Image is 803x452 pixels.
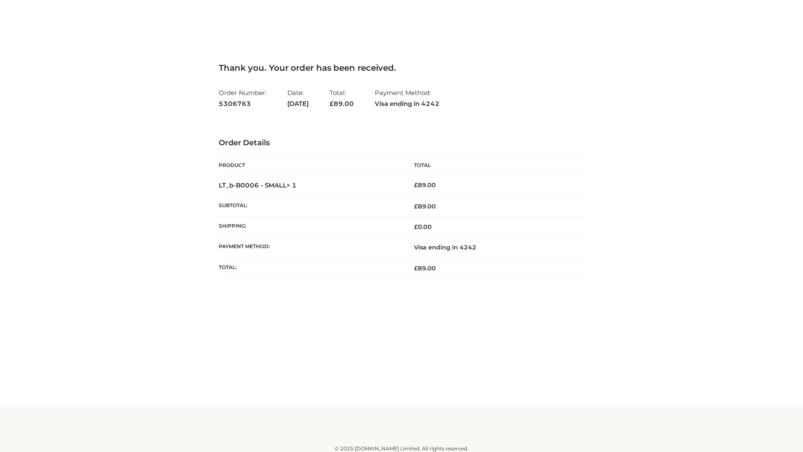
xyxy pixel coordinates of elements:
strong: Visa ending in 4242 [375,98,440,109]
li: Payment Method: [375,85,440,111]
strong: [DATE] [287,98,309,109]
span: £ [414,265,418,272]
h3: Order Details [219,139,584,148]
th: Payment method: [219,237,401,258]
bdi: 89.00 [414,181,436,189]
strong: × 1 [286,181,297,189]
li: Date: [287,85,309,111]
span: £ [414,203,418,210]
span: £ [414,223,418,231]
strong: LT_b-B0006 - SMALL [219,181,297,189]
th: Product [219,156,401,175]
td: Visa ending in 4242 [401,237,584,258]
span: 89.00 [414,203,436,210]
th: Total [401,156,584,175]
bdi: 0.00 [414,223,432,231]
th: Total: [219,258,401,278]
span: 89.00 [330,100,354,108]
span: £ [414,181,418,189]
h3: Thank you. Your order has been received. [219,63,584,73]
th: Subtotal: [219,196,401,216]
li: Total: [330,85,354,111]
strong: 5306763 [219,98,266,109]
th: Shipping: [219,217,401,237]
li: Order Number: [219,85,266,111]
span: 89.00 [414,265,436,272]
span: £ [330,100,334,108]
